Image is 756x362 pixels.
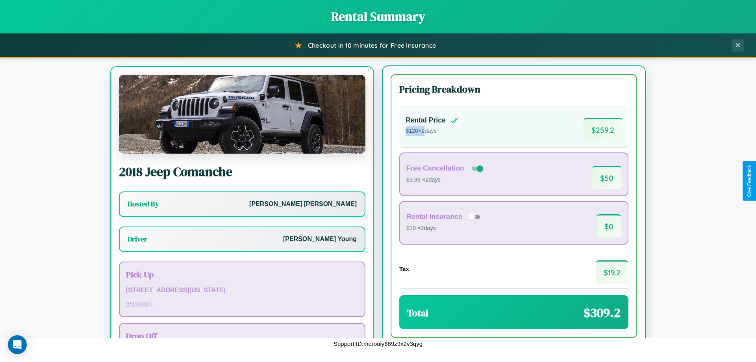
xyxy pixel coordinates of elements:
div: Give Feedback [747,165,752,197]
p: $ 120 × 2 days [406,126,458,136]
span: $ 50 [592,166,621,189]
div: Open Intercom Messenger [8,335,27,354]
h4: Rental Insurance [406,213,462,221]
span: $ 0 [597,214,621,238]
p: $3.99 × 2 days [406,175,485,185]
p: 2 / 23 / 2026 [126,299,358,310]
h4: Free Cancellation [406,164,464,173]
span: Checkout in 10 minutes for Free Insurance [308,41,436,49]
h1: Rental Summary [8,8,748,25]
span: $ 309.2 [584,304,621,321]
h3: Drop Off [126,330,358,342]
p: Support ID: merouiy689z9x2v3qyg [334,338,422,349]
span: $ 19.2 [596,260,628,284]
h3: Driver [128,234,147,244]
p: [STREET_ADDRESS][US_STATE] [126,285,358,296]
img: Jeep Comanche [119,75,365,154]
h3: Total [407,306,428,319]
span: $ 259.2 [584,118,622,141]
h4: Tax [399,265,409,272]
h4: Rental Price [406,116,446,124]
p: [PERSON_NAME] Young [283,234,357,245]
p: [PERSON_NAME] [PERSON_NAME] [249,199,357,210]
h3: Pick Up [126,269,358,280]
p: $10 × 2 days [406,223,483,234]
h3: Hosted By [128,199,159,209]
h2: 2018 Jeep Comanche [119,163,365,180]
h3: Pricing Breakdown [399,83,628,96]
